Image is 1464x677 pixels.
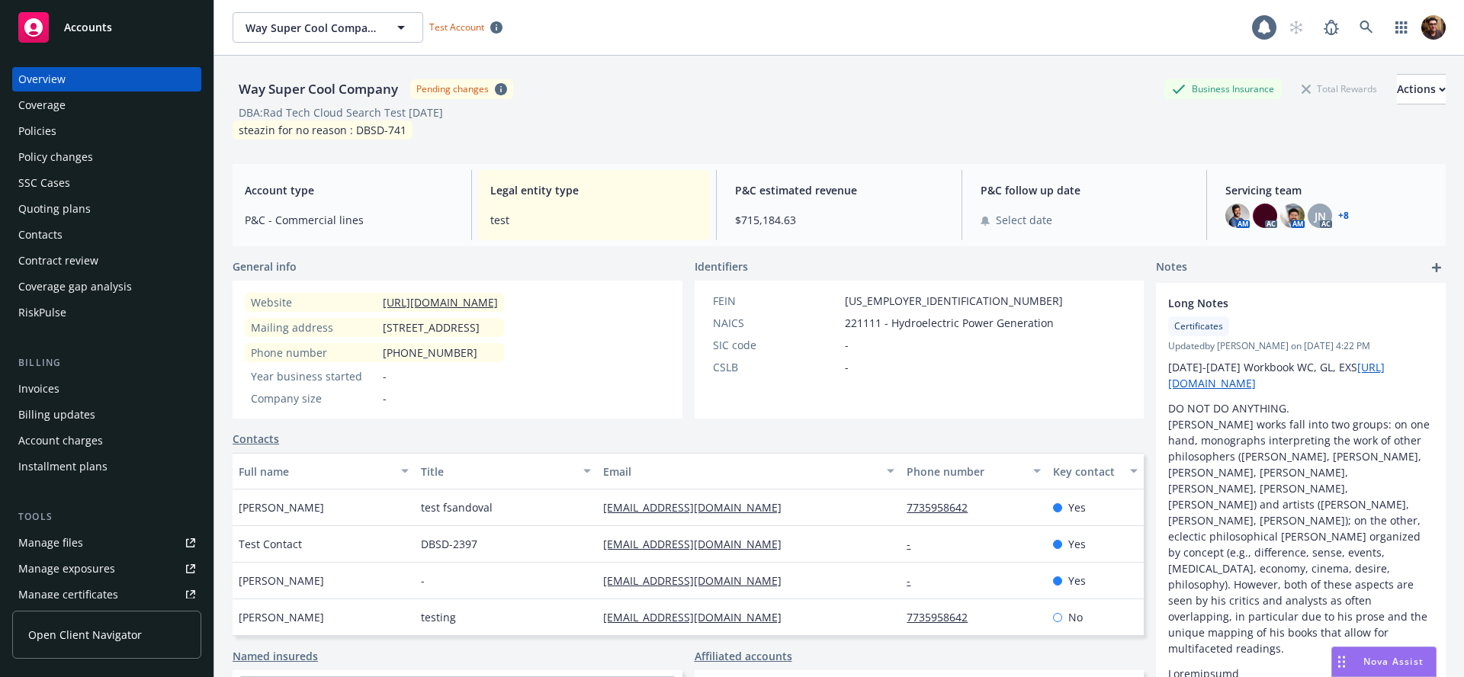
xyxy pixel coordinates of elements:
[1331,647,1437,677] button: Nova Assist
[12,557,201,581] a: Manage exposures
[1168,400,1433,656] p: DO NOT DO ANYTHING. [PERSON_NAME] works fall into two groups: on one hand, monographs interpretin...
[981,182,1189,198] span: P&C follow up date
[845,359,849,375] span: -
[1068,573,1086,589] span: Yes
[12,274,201,299] a: Coverage gap analysis
[1294,79,1385,98] div: Total Rewards
[12,93,201,117] a: Coverage
[735,212,943,228] span: $715,184.63
[1168,359,1433,391] p: [DATE]-[DATE] Workbook WC, GL, EXS
[12,531,201,555] a: Manage files
[845,337,849,353] span: -
[1164,79,1282,98] div: Business Insurance
[245,182,453,198] span: Account type
[18,223,63,247] div: Contacts
[845,293,1063,309] span: [US_EMPLOYER_IDENTIFICATION_NUMBER]
[239,464,392,480] div: Full name
[907,537,923,551] a: -
[713,337,839,353] div: SIC code
[1427,258,1446,277] a: add
[383,295,498,310] a: [URL][DOMAIN_NAME]
[245,212,453,228] span: P&C - Commercial lines
[18,377,59,401] div: Invoices
[233,453,415,489] button: Full name
[735,182,943,198] span: P&C estimated revenue
[603,500,794,515] a: [EMAIL_ADDRESS][DOMAIN_NAME]
[12,300,201,325] a: RiskPulse
[12,509,201,525] div: Tools
[421,609,456,625] span: testing
[18,582,118,607] div: Manage certificates
[18,171,70,195] div: SSC Cases
[1421,15,1446,40] img: photo
[603,464,878,480] div: Email
[239,536,302,552] span: Test Contact
[1068,499,1086,515] span: Yes
[1156,258,1187,277] span: Notes
[251,345,377,361] div: Phone number
[1225,204,1250,228] img: photo
[1332,647,1351,676] div: Drag to move
[18,249,98,273] div: Contract review
[845,315,1054,331] span: 221111 - Hydroelectric Power Generation
[12,403,201,427] a: Billing updates
[1363,655,1424,668] span: Nova Assist
[1253,204,1277,228] img: photo
[1068,536,1086,552] span: Yes
[1168,295,1394,311] span: Long Notes
[12,582,201,607] a: Manage certificates
[12,355,201,371] div: Billing
[1397,75,1446,104] div: Actions
[12,145,201,169] a: Policy changes
[28,627,142,643] span: Open Client Navigator
[421,573,425,589] span: -
[12,6,201,49] a: Accounts
[421,536,477,552] span: DBSD-2397
[233,12,423,43] button: Way Super Cool Company
[383,368,387,384] span: -
[233,431,279,447] a: Contacts
[713,315,839,331] div: NAICS
[18,119,56,143] div: Policies
[18,197,91,221] div: Quoting plans
[597,453,901,489] button: Email
[490,182,698,198] span: Legal entity type
[907,610,980,624] a: 7735958642
[251,368,377,384] div: Year business started
[18,300,66,325] div: RiskPulse
[18,531,83,555] div: Manage files
[1338,211,1349,220] a: +8
[713,359,839,375] div: CSLB
[416,82,489,95] div: Pending changes
[901,453,1046,489] button: Phone number
[251,319,377,335] div: Mailing address
[1168,339,1433,353] span: Updated by [PERSON_NAME] on [DATE] 4:22 PM
[1315,208,1326,224] span: JN
[603,537,794,551] a: [EMAIL_ADDRESS][DOMAIN_NAME]
[239,499,324,515] span: [PERSON_NAME]
[18,93,66,117] div: Coverage
[1174,319,1223,333] span: Certificates
[12,454,201,479] a: Installment plans
[1281,12,1311,43] a: Start snowing
[239,573,324,589] span: [PERSON_NAME]
[239,609,324,625] span: [PERSON_NAME]
[383,319,480,335] span: [STREET_ADDRESS]
[383,390,387,406] span: -
[12,197,201,221] a: Quoting plans
[12,377,201,401] a: Invoices
[1225,182,1433,198] span: Servicing team
[421,499,493,515] span: test fsandoval
[18,454,108,479] div: Installment plans
[1386,12,1417,43] a: Switch app
[1053,464,1121,480] div: Key contact
[907,500,980,515] a: 7735958642
[907,573,923,588] a: -
[64,21,112,34] span: Accounts
[246,20,377,36] span: Way Super Cool Company
[1397,74,1446,104] button: Actions
[12,171,201,195] a: SSC Cases
[1316,12,1347,43] a: Report a Bug
[233,79,404,99] div: Way Super Cool Company
[907,464,1023,480] div: Phone number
